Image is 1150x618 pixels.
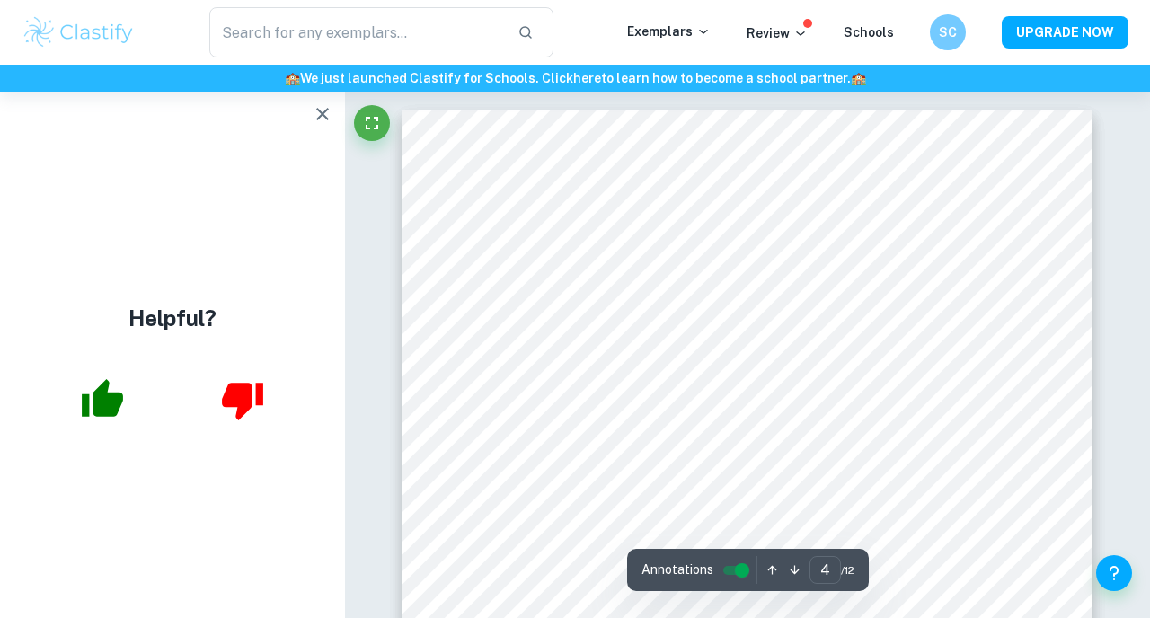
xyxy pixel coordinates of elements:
h6: SC [938,22,959,42]
p: Review [747,23,808,43]
span: / 12 [841,562,854,578]
h4: Helpful? [128,302,217,334]
span: Annotations [641,561,713,579]
p: Exemplars [627,22,711,41]
button: UPGRADE NOW [1002,16,1128,49]
span: 🏫 [285,71,300,85]
button: Help and Feedback [1096,555,1132,591]
span: 🏫 [851,71,866,85]
a: Schools [844,25,894,40]
button: SC [930,14,966,50]
button: Fullscreen [354,105,390,141]
img: Clastify logo [22,14,136,50]
h6: We just launched Clastify for Schools. Click to learn how to become a school partner. [4,68,1146,88]
a: here [573,71,601,85]
input: Search for any exemplars... [209,7,503,57]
